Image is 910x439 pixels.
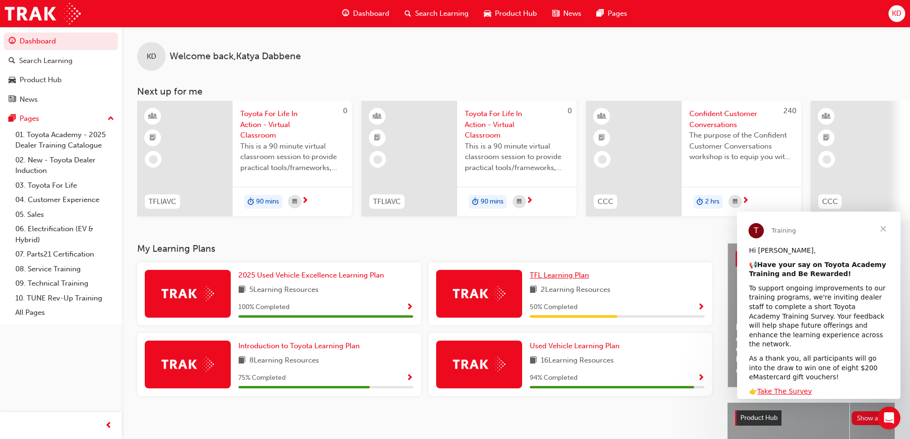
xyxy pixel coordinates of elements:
span: TFLIAVC [373,196,401,207]
span: 2 Learning Resources [541,284,610,296]
span: 75 % Completed [238,373,286,384]
a: Latest NewsShow all [736,251,887,267]
span: 90 mins [256,196,279,207]
span: 0 [343,107,347,115]
h3: My Learning Plans [137,243,712,254]
span: learningRecordVerb_NONE-icon [598,155,607,164]
span: Revolutionise the way you access and manage your learning resources. [736,354,887,375]
span: learningResourceType_INSTRUCTOR_LED-icon [374,110,381,123]
span: pages-icon [9,115,16,123]
a: Product HubShow all [735,410,887,426]
span: search-icon [9,57,15,65]
a: 06. Electrification (EV & Hybrid) [11,222,118,247]
span: news-icon [9,96,16,104]
span: learningResourceType_INSTRUCTOR_LED-icon [599,110,605,123]
a: 05. Sales [11,207,118,222]
span: learningRecordVerb_NONE-icon [823,155,831,164]
h3: Next up for me [122,86,910,97]
span: Show Progress [406,303,413,312]
span: Toyota For Life In Action - Virtual Classroom [240,108,344,141]
span: search-icon [405,8,411,20]
span: Introduction to Toyota Learning Plan [238,342,360,350]
span: 100 % Completed [238,302,289,313]
a: search-iconSearch Learning [397,4,476,23]
span: Dashboard [353,8,389,19]
iframe: Intercom live chat message [737,212,900,399]
span: KD [892,8,901,19]
button: Show Progress [697,372,705,384]
button: Pages [4,110,118,128]
span: Used Vehicle Learning Plan [530,342,620,350]
img: Trak [453,357,505,372]
a: car-iconProduct Hub [476,4,545,23]
span: booktick-icon [823,132,830,144]
a: 08. Service Training [11,262,118,277]
span: Product Hub [740,414,778,422]
span: Show Progress [406,374,413,383]
div: News [20,94,38,105]
a: Used Vehicle Learning Plan [530,341,623,352]
span: 8 Learning Resources [249,355,319,367]
a: 07. Parts21 Certification [11,247,118,262]
a: 02. New - Toyota Dealer Induction [11,153,118,178]
span: book-icon [238,284,246,296]
span: TFLIAVC [149,196,176,207]
a: 01. Toyota Academy - 2025 Dealer Training Catalogue [11,128,118,153]
span: CCC [822,196,838,207]
span: 50 % Completed [530,302,578,313]
span: book-icon [238,355,246,367]
button: Show Progress [697,301,705,313]
a: Trak [5,3,81,24]
a: 2025 Used Vehicle Excellence Learning Plan [238,270,388,281]
div: Search Learning [19,55,73,66]
span: car-icon [484,8,491,20]
span: 94 % Completed [530,373,578,384]
span: learningResourceType_INSTRUCTOR_LED-icon [823,110,830,123]
span: Product Hub [495,8,537,19]
span: duration-icon [696,196,703,208]
span: learningRecordVerb_NONE-icon [149,155,158,164]
button: Show all [852,411,888,425]
a: 09. Technical Training [11,276,118,291]
span: pages-icon [597,8,604,20]
span: book-icon [530,355,537,367]
a: pages-iconPages [589,4,635,23]
img: Trak [161,357,214,372]
span: 5 Learning Resources [249,284,319,296]
span: Show Progress [697,374,705,383]
span: Toyota For Life In Action - Virtual Classroom [465,108,569,141]
span: next-icon [742,197,749,205]
a: 04. Customer Experience [11,193,118,207]
span: KD [147,51,156,62]
span: Show Progress [697,303,705,312]
span: booktick-icon [599,132,605,144]
span: 2 hrs [705,196,719,207]
a: 0TFLIAVCToyota For Life In Action - Virtual ClassroomThis is a 90 minute virtual classroom sessio... [362,101,577,216]
span: up-icon [107,113,114,125]
span: This is a 90 minute virtual classroom session to provide practical tools/frameworks, behaviours a... [240,141,344,173]
span: The purpose of the Confident Customer Conversations workshop is to equip you with tools to commun... [689,130,793,162]
a: All Pages [11,305,118,320]
span: TFL Learning Plan [530,271,589,279]
div: Product Hub [20,75,62,86]
a: Latest NewsShow allHelp Shape the Future of Toyota Academy Training and Win an eMastercard!Revolu... [728,243,895,387]
span: prev-icon [105,420,112,432]
a: news-iconNews [545,4,589,23]
img: Trak [453,286,505,301]
a: 240CCCConfident Customer ConversationsThe purpose of the Confident Customer Conversations worksho... [586,101,801,216]
span: guage-icon [342,8,349,20]
span: learningRecordVerb_NONE-icon [374,155,382,164]
a: Dashboard [4,32,118,50]
span: calendar-icon [517,196,522,208]
iframe: Intercom live chat [878,407,900,429]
